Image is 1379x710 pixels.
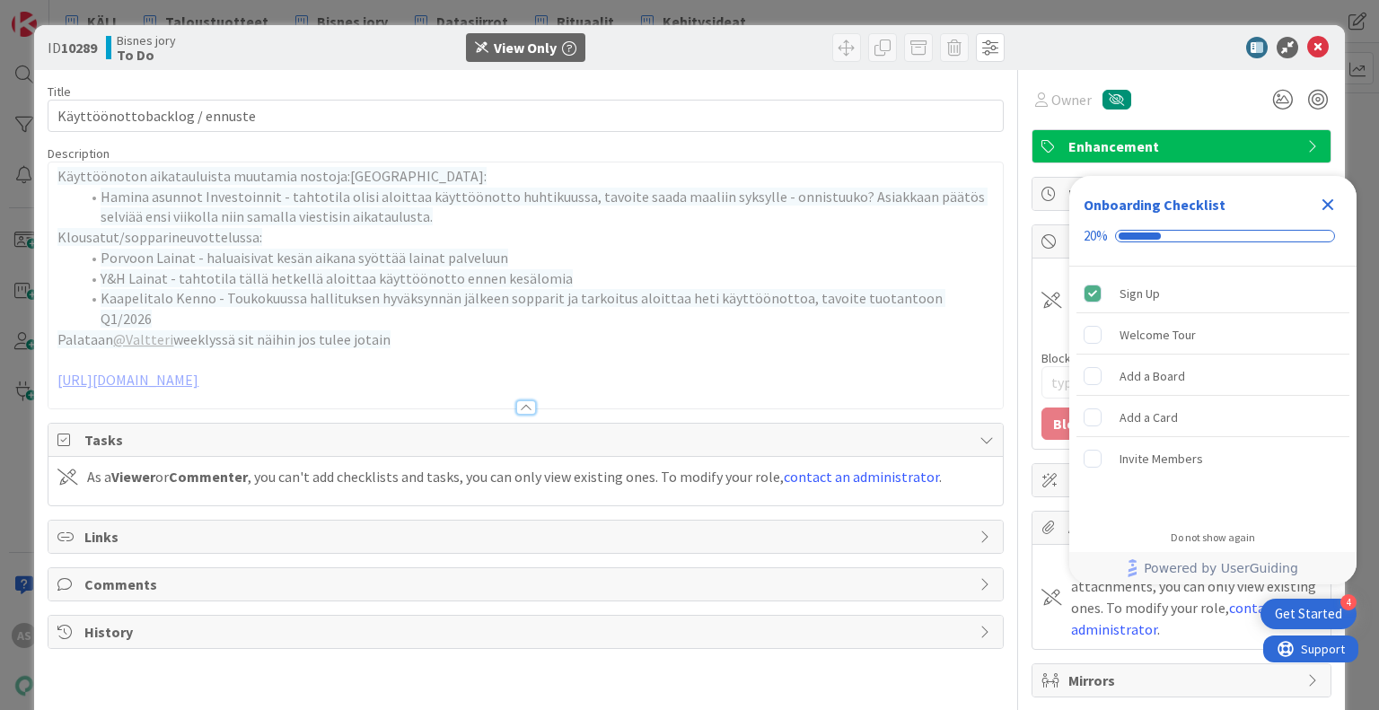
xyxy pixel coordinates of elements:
[84,621,970,643] span: History
[84,429,970,451] span: Tasks
[1076,274,1349,313] div: Sign Up is complete.
[1051,89,1092,110] span: Owner
[1076,356,1349,396] div: Add a Board is incomplete.
[1071,554,1322,640] div: As a or , you can't add attachments, you can only view existing ones. To modify your role, .
[1120,448,1203,469] div: Invite Members
[87,466,942,487] div: As a or , you can't add checklists and tasks, you can only view existing ones. To modify your rol...
[1340,594,1357,610] div: 4
[1120,407,1178,428] div: Add a Card
[1260,599,1357,629] div: Open Get Started checklist, remaining modules: 4
[101,289,945,328] span: Kaapelitalo Kenno - Toukokuussa hallituksen hyväksynnän jälkeen sopparit ja tarkoitus aloittaa he...
[784,468,939,486] a: contact an administrator
[57,330,113,348] span: Palataan
[1068,183,1298,205] span: Dates
[84,526,970,548] span: Links
[1076,398,1349,437] div: Add a Card is incomplete.
[1069,176,1357,584] div: Checklist Container
[111,468,155,486] b: Viewer
[1084,194,1225,215] div: Onboarding Checklist
[1120,324,1196,346] div: Welcome Tour
[57,167,487,185] span: Käyttöönoton aikatauluista muutamia nostoja:[GEOGRAPHIC_DATA]:
[1078,552,1348,584] a: Powered by UserGuiding
[1120,283,1160,304] div: Sign Up
[494,37,557,58] div: View Only
[57,371,198,389] a: [URL][DOMAIN_NAME]
[101,269,573,287] span: Y&H Lainat - tahtotila tällä hetkellä aloittaa käyttöönotto ennen kesälomia
[84,574,970,595] span: Comments
[1076,315,1349,355] div: Welcome Tour is incomplete.
[169,468,248,486] b: Commenter
[57,228,262,246] span: Klousatut/sopparineuvottelussa:
[1120,365,1185,387] div: Add a Board
[38,3,82,24] span: Support
[48,100,1003,132] input: type card name here...
[48,83,71,100] label: Title
[117,48,176,62] b: To Do
[1069,552,1357,584] div: Footer
[1076,439,1349,478] div: Invite Members is incomplete.
[1041,350,1129,366] label: Blocked Reason
[1084,228,1342,244] div: Checklist progress: 20%
[48,145,110,162] span: Description
[1313,190,1342,219] div: Close Checklist
[117,33,176,48] span: Bisnes jory
[1275,605,1342,623] div: Get Started
[1068,136,1298,157] span: Enhancement
[1068,469,1298,491] span: Custom Fields
[1084,228,1108,244] div: 20%
[1069,267,1357,519] div: Checklist items
[1144,557,1298,579] span: Powered by UserGuiding
[1068,231,1298,252] span: Block
[1171,530,1255,545] div: Do not show again
[1041,408,1102,440] button: Block
[101,188,988,226] span: Hamina asunnot Investoinnit - tahtotila olisi aloittaa käyttöönotto huhtikuussa, tavoite saada ma...
[1068,517,1298,539] span: Attachments
[101,249,508,267] span: Porvoon Lainat - haluaisivat kesän aikana syöttää lainat palveluun
[173,330,391,348] span: weeklyssä sit näihin jos tulee jotain
[1068,670,1298,691] span: Mirrors
[48,37,97,58] span: ID
[61,39,97,57] b: 10289
[113,330,173,348] a: @Valtteri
